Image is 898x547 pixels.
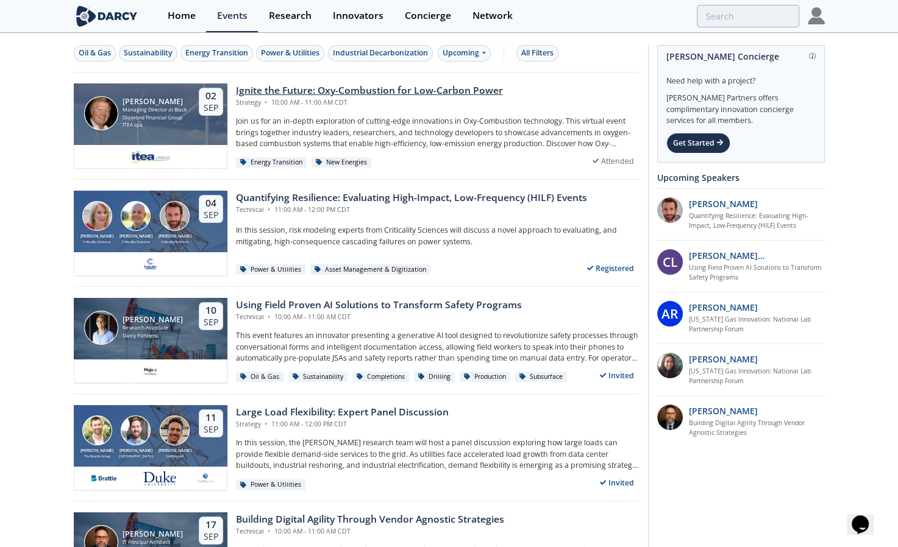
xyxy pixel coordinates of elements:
a: Quantifying Resilience: Evaluating High-Impact, Low-Frequency (HILF) Events [689,211,825,231]
img: e2203200-5b7a-4eed-a60e-128142053302 [129,149,172,164]
div: Home [168,11,196,21]
div: Sustainability [288,372,348,383]
span: • [263,98,269,107]
img: Ben Ruddell [121,201,151,231]
div: Sustainability [124,48,173,58]
button: Power & Utilities [256,45,324,62]
div: Sep [204,424,218,435]
div: Research Associate [123,324,183,332]
a: [US_STATE] Gas Innovation: National Lab Partnership Forum [689,315,825,334]
div: Ignite the Future: Oxy-Combustion for Low-Carbon Power [236,83,503,98]
div: [PERSON_NAME] [123,97,188,106]
a: Susan Ginsburg [PERSON_NAME] Criticality Sciences Ben Ruddell [PERSON_NAME] Criticality Sciences ... [74,191,640,276]
div: [PERSON_NAME] [78,448,117,454]
p: [PERSON_NAME] [689,404,758,417]
div: The Brattle Group [78,454,117,459]
div: Power & Utilities [236,479,306,490]
div: Technical 10:00 AM - 11:00 AM CDT [236,527,504,537]
div: Get Started [666,133,730,154]
div: IT Principal Architect [123,538,183,546]
div: Using Field Proven AI Solutions to Transform Safety Programs [236,298,522,312]
p: [PERSON_NAME] [689,301,758,314]
p: In this session, the [PERSON_NAME] research team will host a panel discussion exploring how large... [236,437,640,471]
img: 90f9c750-37bc-4a35-8c39-e7b0554cf0e9 [657,197,683,223]
img: logo-wide.svg [74,5,140,27]
div: Power & Utilities [261,48,319,58]
div: Network [472,11,513,21]
span: • [266,205,273,214]
img: Tyler Norris [121,415,151,445]
p: [PERSON_NAME][MEDICAL_DATA] [689,249,825,262]
a: Patrick Imeson [PERSON_NAME] Managing Director at Black Diamond Financial Group ITEA spa 02 Sep I... [74,83,640,169]
div: Technical 10:00 AM - 11:00 AM CDT [236,312,522,322]
div: Upcoming Speakers [657,167,825,188]
div: CL [657,249,683,275]
p: [PERSON_NAME] [689,353,758,365]
div: Technical 11:00 AM - 12:00 PM CDT [236,205,587,215]
div: Asset Management & Digitization [310,264,431,275]
div: Registered [582,261,640,276]
div: Invited [594,475,640,490]
div: [PERSON_NAME] Concierge [666,46,816,67]
img: Ross Dakin [160,201,190,231]
p: In this session, risk modeling experts from Criticality Sciences will discuss a novel approach to... [236,225,640,247]
div: [PERSON_NAME] [78,233,117,240]
div: Oil & Gas [79,48,111,58]
img: Patrick Imeson [84,96,118,130]
div: Quantifying Resilience: Evaluating High-Impact, Low-Frequency (HILF) Events [236,191,587,205]
div: GridBeyond [155,454,194,459]
div: Industrial Decarbonization [333,48,428,58]
div: Sep [204,210,218,221]
div: Completions [352,372,410,383]
div: Events [217,11,248,21]
div: Sep [204,102,218,113]
a: Using Field Proven AI Solutions to Transform Safety Programs [689,263,825,283]
img: Juan Mayol [84,311,118,345]
div: Managing Director at Black Diamond Financial Group [123,106,188,121]
p: This event features an innovator presenting a generative AI tool designed to revolutionize safety... [236,330,640,364]
div: Strategy 10:00 AM - 11:00 AM CDT [236,98,503,108]
img: P3oGsdP3T1ZY1PVH95Iw [657,353,683,378]
div: Criticality Sciences [78,239,117,244]
div: Sep [204,317,218,328]
div: [PERSON_NAME] [155,233,194,240]
div: Energy Transition [185,48,248,58]
img: Ryan Hledik [82,415,112,445]
span: • [266,527,273,535]
div: Need help with a project? [666,67,816,86]
div: Research [269,11,312,21]
div: [PERSON_NAME] [155,448,194,454]
div: 02 [204,90,218,102]
div: Energy Transition [236,157,307,168]
img: c99e3ca0-ae72-4bf9-a710-a645b1189d83 [143,364,158,378]
div: Darcy Partners [123,332,183,340]
a: Juan Mayol [PERSON_NAME] Research Associate Darcy Partners 10 Sep Using Field Proven AI Solutions... [74,298,640,383]
img: 1655224446716-descarga.png [87,471,121,485]
p: [PERSON_NAME] [689,197,758,210]
div: [PERSON_NAME] [116,233,155,240]
div: [GEOGRAPHIC_DATA] [116,454,155,459]
div: Criticality Sciences [155,239,194,244]
img: Nick Guay [160,415,190,445]
div: 11 [204,412,218,424]
a: Building Digital Agility Through Vendor Agnostic Strategies [689,418,825,438]
button: Energy Transition [180,45,253,62]
span: • [263,420,269,428]
div: Criticality Sciences [116,239,155,244]
div: Attended [587,154,640,169]
div: [PERSON_NAME] Partners offers complimentary innovation concierge services for all members. [666,86,816,127]
p: Join us for an in-depth exploration of cutting-edge innovations in Oxy-Combustion technology. Thi... [236,116,640,149]
div: ITEA spa [123,121,188,129]
div: All Filters [521,48,554,58]
div: Production [460,372,511,383]
img: 48404825-f0c3-46ee-9294-8fbfebb3d474 [657,404,683,430]
input: Advanced Search [697,5,799,27]
div: Strategy 11:00 AM - 12:00 PM CDT [236,420,449,429]
a: Ryan Hledik [PERSON_NAME] The Brattle Group Tyler Norris [PERSON_NAME] [GEOGRAPHIC_DATA] Nick Gua... [74,405,640,490]
button: All Filters [516,45,558,62]
img: f59c13b7-8146-4c0f-b540-69d0cf6e4c34 [143,256,158,271]
img: Profile [808,7,825,24]
img: Susan Ginsburg [82,201,112,231]
div: 17 [204,519,218,531]
div: Drilling [414,372,455,383]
